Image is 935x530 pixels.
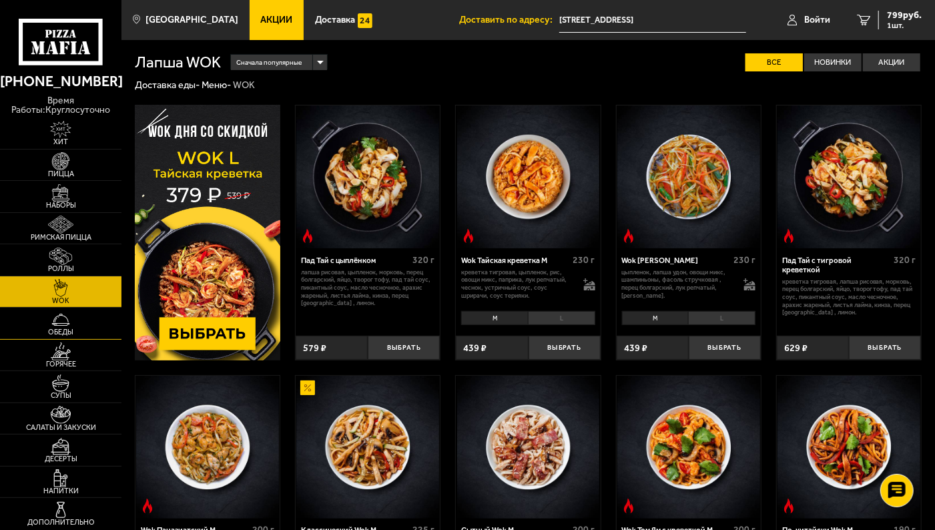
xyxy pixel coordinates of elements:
[777,376,921,519] a: Острое блюдоПо-китайски Wok M
[745,53,803,72] label: Все
[135,376,280,519] a: Острое блюдоWok Паназиатский M
[456,105,600,248] a: Острое блюдоWok Тайская креветка M
[296,105,440,248] a: Острое блюдоПад Тай с цыплёнком
[301,268,434,307] p: лапша рисовая, цыпленок, морковь, перец болгарский, яйцо, творог тофу, пад тай соус, пикантный со...
[782,256,890,274] div: Пад Тай с тигровой креветкой
[782,229,796,244] img: Острое блюдо
[804,53,862,72] label: Новинки
[140,499,155,513] img: Острое блюдо
[135,55,221,70] h1: Лапша WOK
[528,311,595,325] li: L
[529,336,601,360] button: Выбрать
[135,79,200,91] a: Доставка еды-
[233,79,255,91] div: WOK
[733,254,755,266] span: 230 г
[777,376,920,519] img: По-китайски Wok M
[782,278,916,316] p: креветка тигровая, лапша рисовая, морковь, перец болгарский, яйцо, творог тофу, пад тай соус, пик...
[368,336,440,360] button: Выбрать
[300,380,315,395] img: Акционный
[622,311,689,325] li: M
[296,376,439,519] img: Классический Wok M
[296,376,440,519] a: АкционныйКлассический Wok M
[412,254,434,266] span: 320 г
[894,254,916,266] span: 320 г
[464,343,487,353] span: 439 ₽
[457,376,600,519] img: Сытный Wok M
[296,105,439,248] img: Пад Тай с цыплёнком
[777,105,920,248] img: Пад Тай с тигровой креветкой
[617,105,761,248] a: Острое блюдоWok Карри М
[621,499,636,513] img: Острое блюдо
[358,13,372,28] img: 15daf4d41897b9f0e9f617042186c801.svg
[236,53,302,72] span: Сначала популярные
[459,15,559,25] span: Доставить по адресу:
[301,256,409,265] div: Пад Тай с цыплёнком
[261,15,293,25] span: Акции
[777,105,921,248] a: Острое блюдоПад Тай с тигровой креветкой
[887,21,922,29] span: 1 шт.
[689,336,761,360] button: Выбрать
[617,376,760,519] img: Wok Том Ям с креветкой M
[617,376,761,519] a: Острое блюдоWok Том Ям с креветкой M
[624,343,647,353] span: 439 ₽
[303,343,326,353] span: 579 ₽
[622,268,734,300] p: цыпленок, лапша удон, овощи микс, шампиньоны, фасоль стручковая , перец болгарский, лук репчатый,...
[784,343,808,353] span: 629 ₽
[461,311,528,325] li: M
[573,254,595,266] span: 230 г
[688,311,755,325] li: L
[559,8,746,33] span: Россия, Санкт-Петербург, Днепропетровская улица, 37
[136,376,279,519] img: Wok Паназиатский M
[849,336,921,360] button: Выбрать
[782,499,796,513] img: Острое блюдо
[461,229,476,244] img: Острое блюдо
[456,376,600,519] a: Сытный Wok M
[315,15,355,25] span: Доставка
[300,229,315,244] img: Острое блюдо
[621,229,636,244] img: Острое блюдо
[145,15,238,25] span: [GEOGRAPHIC_DATA]
[863,53,920,72] label: Акции
[804,15,830,25] span: Войти
[559,8,746,33] input: Ваш адрес доставки
[457,105,600,248] img: Wok Тайская креветка M
[617,105,760,248] img: Wok Карри М
[461,268,573,300] p: креветка тигровая, цыпленок, рис, овощи микс, паприка, лук репчатый, чеснок, устричный соус, соус...
[622,256,730,265] div: Wok [PERSON_NAME]
[461,256,569,265] div: Wok Тайская креветка M
[887,11,922,20] span: 799 руб.
[202,79,231,91] a: Меню-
